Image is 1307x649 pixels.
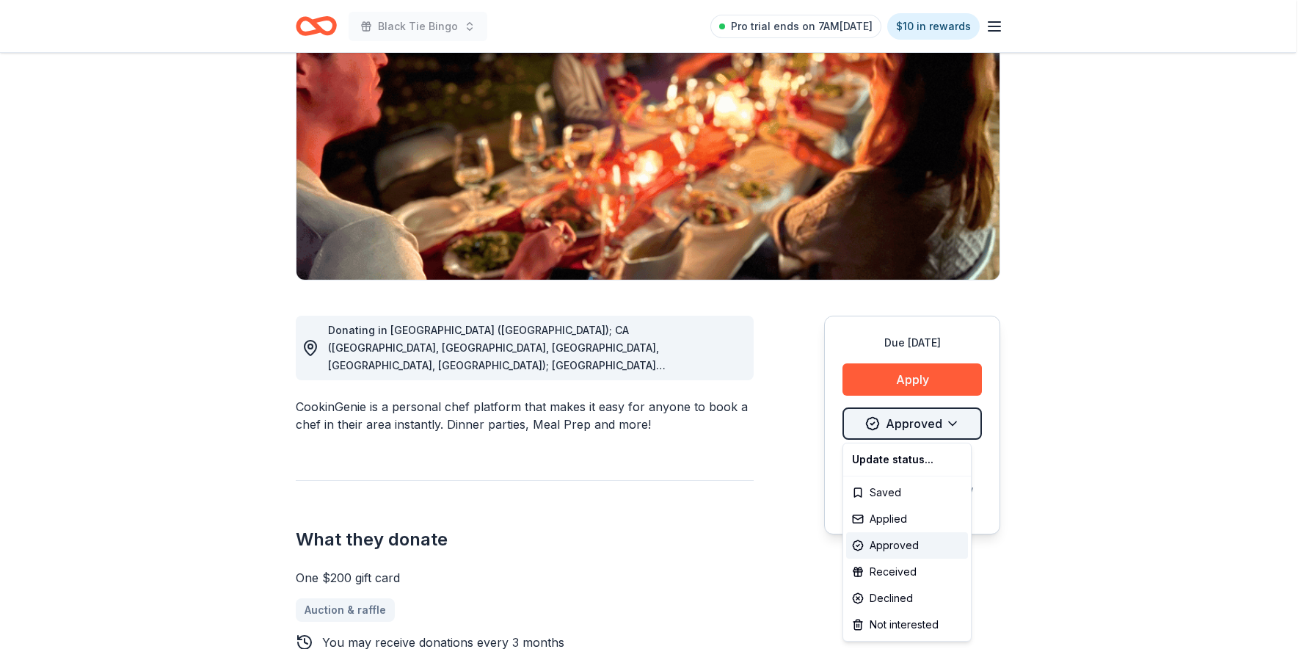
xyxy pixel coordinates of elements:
[846,585,968,612] div: Declined
[846,506,968,532] div: Applied
[846,479,968,506] div: Saved
[846,446,968,473] div: Update status...
[846,559,968,585] div: Received
[846,532,968,559] div: Approved
[378,18,458,35] span: Black Tie Bingo
[846,612,968,638] div: Not interested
